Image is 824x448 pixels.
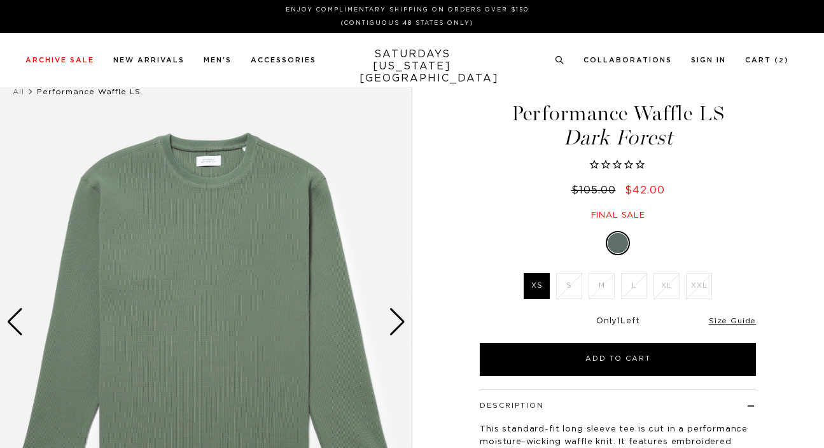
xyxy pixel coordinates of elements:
[709,317,756,325] a: Size Guide
[478,210,758,221] div: Final sale
[25,57,94,64] a: Archive Sale
[524,273,550,299] label: XS
[251,57,316,64] a: Accessories
[389,308,406,336] div: Next slide
[360,48,464,85] a: SATURDAYS[US_STATE][GEOGRAPHIC_DATA]
[583,57,672,64] a: Collaborations
[617,317,620,325] span: 1
[779,58,785,64] small: 2
[480,316,756,327] div: Only Left
[571,185,621,195] del: $105.00
[691,57,726,64] a: Sign In
[478,127,758,148] span: Dark Forest
[745,57,789,64] a: Cart (2)
[478,103,758,148] h1: Performance Waffle LS
[113,57,185,64] a: New Arrivals
[480,402,544,409] button: Description
[204,57,232,64] a: Men's
[6,308,24,336] div: Previous slide
[478,158,758,172] span: Rated 0.0 out of 5 stars 0 reviews
[31,5,784,15] p: Enjoy Complimentary Shipping on Orders Over $150
[625,185,665,195] span: $42.00
[13,88,24,95] a: All
[37,88,141,95] span: Performance Waffle LS
[31,18,784,28] p: (Contiguous 48 States Only)
[480,343,756,376] button: Add to Cart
